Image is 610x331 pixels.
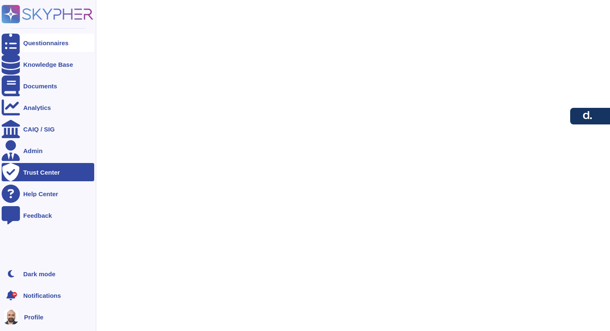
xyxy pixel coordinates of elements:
[23,292,61,299] span: Notifications
[23,169,60,175] div: Trust Center
[23,61,73,68] div: Knowledge Base
[24,314,44,320] span: Profile
[23,212,52,219] div: Feedback
[23,148,43,154] div: Admin
[23,126,55,132] div: CAIQ / SIG
[2,308,24,326] button: user
[12,292,17,297] div: 9+
[2,77,94,95] a: Documents
[2,163,94,181] a: Trust Center
[2,120,94,138] a: CAIQ / SIG
[2,206,94,224] a: Feedback
[2,55,94,73] a: Knowledge Base
[23,83,57,89] div: Documents
[23,105,51,111] div: Analytics
[23,40,68,46] div: Questionnaires
[3,309,18,324] img: user
[2,141,94,160] a: Admin
[23,271,56,277] div: Dark mode
[23,191,58,197] div: Help Center
[2,98,94,117] a: Analytics
[2,34,94,52] a: Questionnaires
[2,185,94,203] a: Help Center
